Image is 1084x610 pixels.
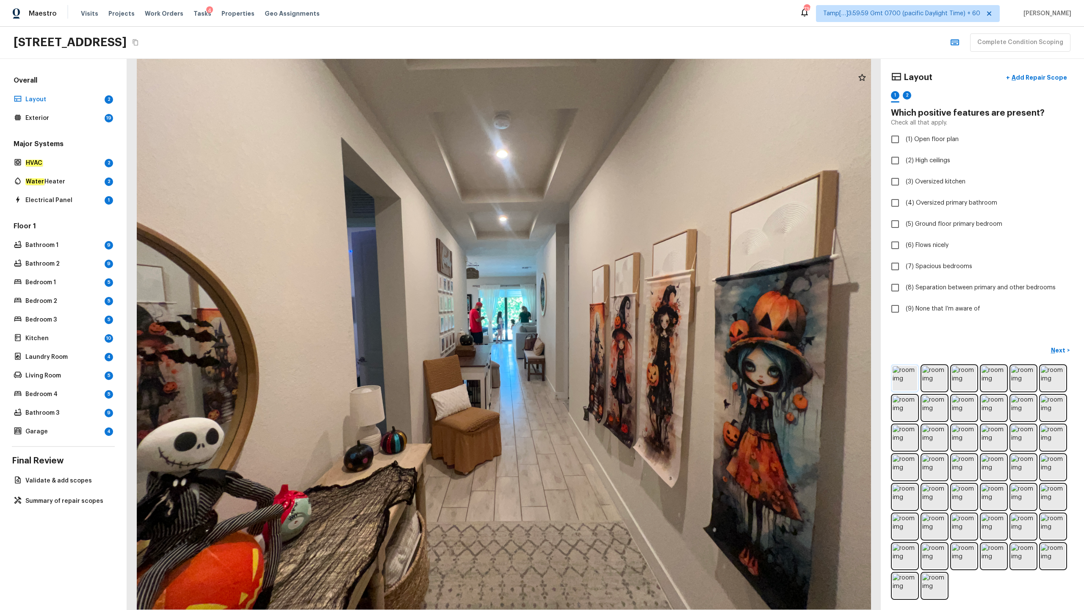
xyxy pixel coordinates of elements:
[906,220,1002,228] span: (5) Ground floor primary bedroom
[1011,485,1036,509] img: room img
[108,9,135,18] span: Projects
[1010,73,1067,82] p: Add Repair Scope
[906,177,965,186] span: (3) Oversized kitchen
[105,409,113,417] div: 9
[893,574,917,598] img: room img
[891,119,947,127] p: Check all that apply.
[1011,425,1036,450] img: room img
[982,455,1006,480] img: room img
[25,95,101,104] p: Layout
[25,427,101,436] p: Garage
[105,196,113,205] div: 1
[922,396,947,420] img: room img
[12,139,115,150] h5: Major Systems
[105,334,113,343] div: 10
[1020,9,1071,18] span: [PERSON_NAME]
[12,76,115,87] h5: Overall
[982,514,1006,539] img: room img
[81,9,98,18] span: Visits
[952,396,976,420] img: room img
[221,9,254,18] span: Properties
[105,241,113,250] div: 9
[904,72,932,83] h4: Layout
[906,262,972,271] span: (7) Spacious bedrooms
[891,108,1074,119] h4: Which positive features are present?
[952,485,976,509] img: room img
[1011,544,1036,568] img: room img
[105,278,113,287] div: 5
[922,544,947,568] img: room img
[105,177,113,186] div: 2
[1041,544,1065,568] img: room img
[105,427,113,436] div: 4
[105,372,113,380] div: 5
[952,514,976,539] img: room img
[1011,455,1036,480] img: room img
[893,514,917,539] img: room img
[145,9,183,18] span: Work Orders
[893,455,917,480] img: room img
[1041,485,1065,509] img: room img
[105,316,113,324] div: 5
[893,366,917,391] img: room img
[893,544,917,568] img: room img
[265,9,320,18] span: Geo Assignments
[206,6,213,15] div: 4
[982,485,1006,509] img: room img
[893,396,917,420] img: room img
[906,241,948,250] span: (6) Flows nicely
[906,283,1056,292] span: (8) Separation between primary and other bedrooms
[804,5,810,14] div: 736
[25,353,101,361] p: Laundry Room
[922,514,947,539] img: room img
[25,178,44,185] em: Water
[1011,514,1036,539] img: room img
[922,574,947,598] img: room img
[105,260,113,268] div: 9
[982,396,1006,420] img: room img
[922,485,947,509] img: room img
[25,160,43,166] em: HVAC
[922,455,947,480] img: room img
[130,37,141,48] button: Copy Address
[952,425,976,450] img: room img
[1041,396,1065,420] img: room img
[1041,425,1065,450] img: room img
[999,69,1074,86] button: +Add Repair Scope
[25,409,101,417] p: Bathroom 3
[105,297,113,305] div: 5
[25,241,101,250] p: Bathroom 1
[25,390,101,399] p: Bedroom 4
[25,372,101,380] p: Living Room
[906,305,980,313] span: (9) None that I’m aware of
[906,156,950,165] span: (2) High ceilings
[12,222,115,233] h5: Floor 1
[903,91,911,100] div: 2
[14,35,127,50] h2: [STREET_ADDRESS]
[25,334,101,343] p: Kitchen
[952,366,976,391] img: room img
[906,135,959,144] span: (1) Open floor plan
[105,159,113,167] div: 2
[1041,455,1065,480] img: room img
[982,425,1006,450] img: room img
[25,477,110,485] p: Validate & add scopes
[906,199,997,207] span: (4) Oversized primary bathroom
[25,297,101,305] p: Bedroom 2
[922,425,947,450] img: room img
[105,353,113,361] div: 4
[1051,346,1067,355] p: Next
[1041,366,1065,391] img: room img
[25,497,110,505] p: Summary of repair scopes
[1047,344,1074,358] button: Next>
[105,95,113,104] div: 2
[25,316,101,324] p: Bedroom 3
[25,114,101,122] p: Exterior
[952,544,976,568] img: room img
[823,9,980,18] span: Tamp[…]3:59:59 Gmt 0700 (pacific Daylight Time) + 60
[922,366,947,391] img: room img
[893,425,917,450] img: room img
[29,9,57,18] span: Maestro
[891,91,899,100] div: 1
[952,455,976,480] img: room img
